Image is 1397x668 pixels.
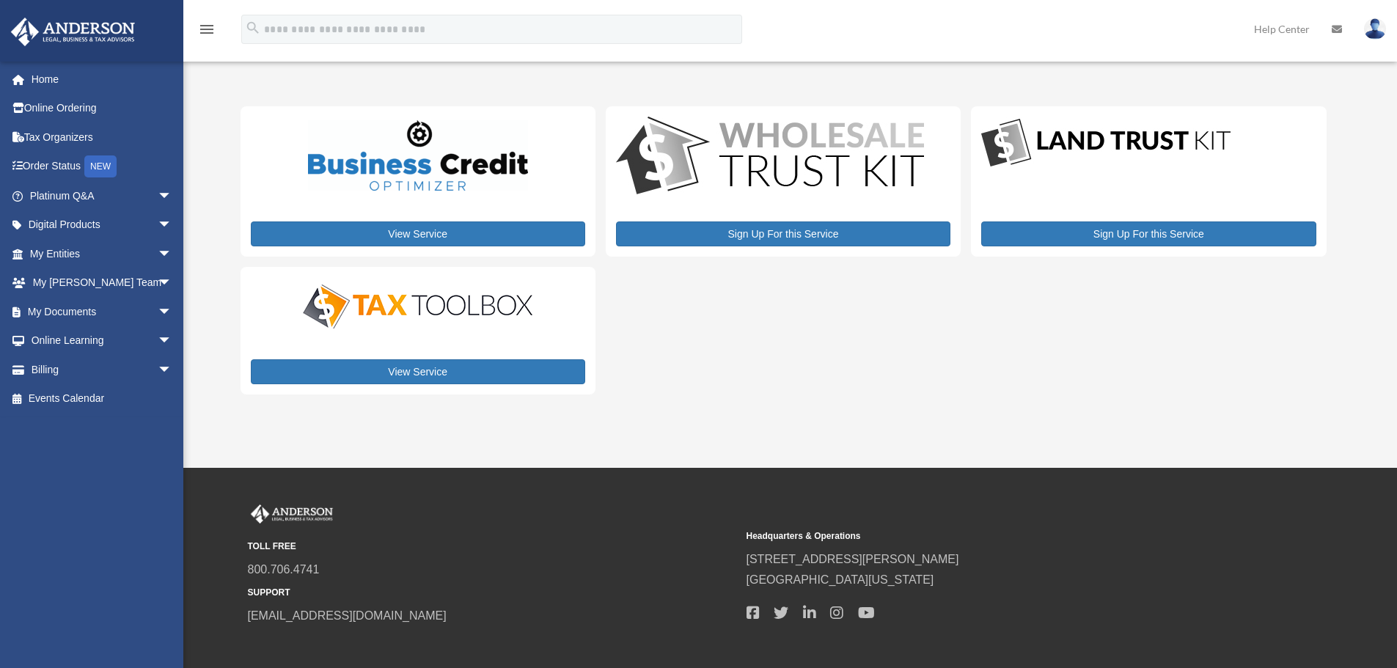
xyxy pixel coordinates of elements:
a: Sign Up For this Service [981,221,1316,246]
a: Sign Up For this Service [616,221,950,246]
a: Tax Organizers [10,122,194,152]
a: My Entitiesarrow_drop_down [10,239,194,268]
a: My Documentsarrow_drop_down [10,297,194,326]
a: View Service [251,221,585,246]
small: TOLL FREE [248,539,736,554]
a: My [PERSON_NAME] Teamarrow_drop_down [10,268,194,298]
a: Home [10,65,194,94]
small: Headquarters & Operations [747,529,1235,544]
small: SUPPORT [248,585,736,601]
a: Platinum Q&Aarrow_drop_down [10,181,194,210]
span: arrow_drop_down [158,326,187,356]
img: Anderson Advisors Platinum Portal [248,504,336,524]
a: Online Learningarrow_drop_down [10,326,194,356]
div: NEW [84,155,117,177]
a: [EMAIL_ADDRESS][DOMAIN_NAME] [248,609,447,622]
span: arrow_drop_down [158,239,187,269]
a: [STREET_ADDRESS][PERSON_NAME] [747,553,959,565]
a: Order StatusNEW [10,152,194,182]
span: arrow_drop_down [158,297,187,327]
span: arrow_drop_down [158,210,187,241]
img: LandTrust_lgo-1.jpg [981,117,1231,170]
a: Digital Productsarrow_drop_down [10,210,187,240]
img: User Pic [1364,18,1386,40]
span: arrow_drop_down [158,181,187,211]
img: WS-Trust-Kit-lgo-1.jpg [616,117,924,198]
span: arrow_drop_down [158,355,187,385]
i: search [245,20,261,36]
a: View Service [251,359,585,384]
a: [GEOGRAPHIC_DATA][US_STATE] [747,573,934,586]
img: Anderson Advisors Platinum Portal [7,18,139,46]
a: Online Ordering [10,94,194,123]
a: 800.706.4741 [248,563,320,576]
a: menu [198,26,216,38]
a: Events Calendar [10,384,194,414]
span: arrow_drop_down [158,268,187,298]
i: menu [198,21,216,38]
a: Billingarrow_drop_down [10,355,194,384]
